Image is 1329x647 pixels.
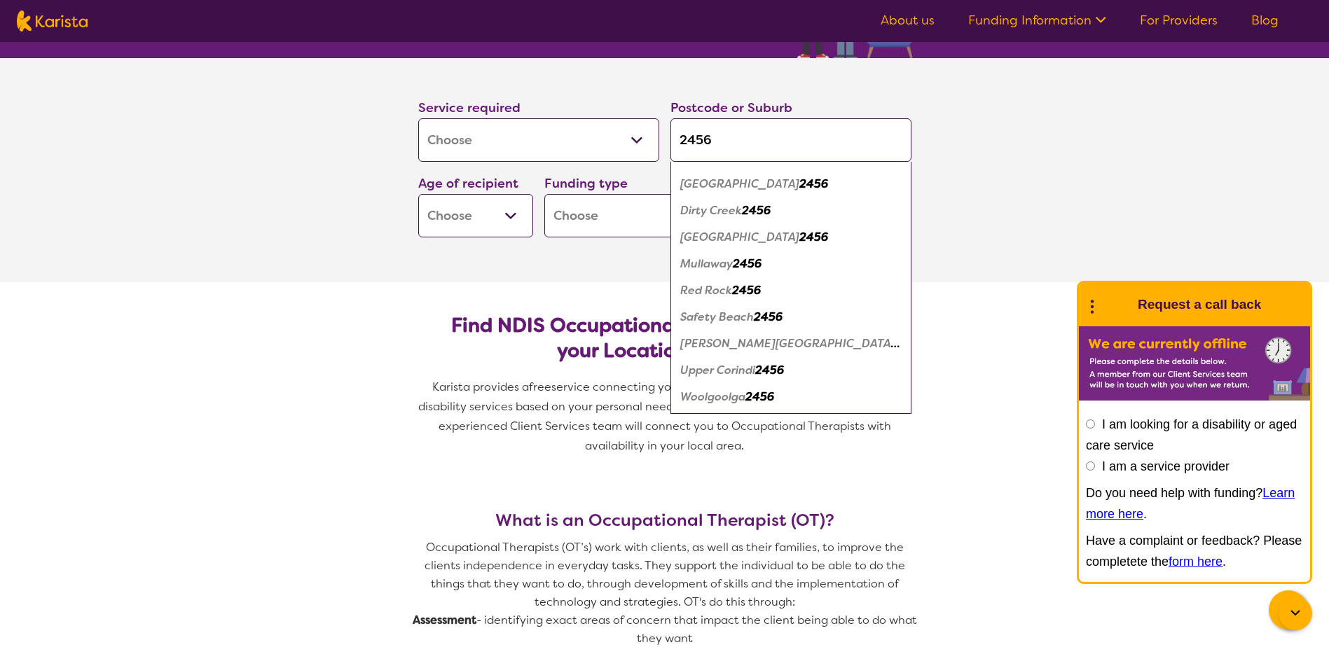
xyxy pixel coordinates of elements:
p: Occupational Therapists (OT’s) work with clients, as well as their families, to improve the clien... [413,538,917,611]
p: Have a complaint or feedback? Please completete the . [1086,530,1303,572]
a: form here [1169,555,1223,569]
div: Safety Beach 2456 [677,304,904,331]
img: Karista logo [17,11,88,32]
div: Sandy Beach 2456 [677,331,904,357]
h3: What is an Occupational Therapist (OT)? [413,510,917,530]
a: About us [881,12,935,29]
em: 2456 [745,389,774,404]
p: Do you need help with funding? . [1086,482,1303,524]
em: [GEOGRAPHIC_DATA] [680,176,799,191]
a: For Providers [1140,12,1218,29]
em: Woolgoolga [680,389,745,404]
img: Karista offline chat form to request call back [1079,326,1310,401]
em: 2456 [754,309,783,324]
span: free [529,380,551,394]
em: 2456 [755,363,784,377]
label: I am a service provider [1102,459,1230,473]
label: I am looking for a disability or aged care service [1086,417,1297,452]
label: Postcode or Suburb [670,99,792,116]
button: Channel Menu [1269,590,1308,629]
label: Funding type [544,175,628,192]
div: Woolgoolga 2456 [677,384,904,410]
div: Mullaway 2456 [677,251,904,277]
em: Mullaway [680,256,733,271]
em: [GEOGRAPHIC_DATA] [680,230,799,244]
h2: Find NDIS Occupational Therapists based on your Location & Needs [429,313,900,363]
div: Red Rock 2456 [677,277,904,304]
label: Service required [418,99,521,116]
span: Karista provides a [432,380,529,394]
input: Type [670,118,911,162]
img: Karista [1101,291,1129,319]
em: 2456 [732,283,761,298]
em: [PERSON_NAME][GEOGRAPHIC_DATA] [680,336,900,351]
em: Arrawarra Headland [680,150,791,165]
em: 2456 [799,230,828,244]
label: Age of recipient [418,175,518,192]
a: Blog [1251,12,1279,29]
em: Upper Corindi [680,363,755,377]
h1: Request a call back [1138,294,1261,315]
div: Emerald Beach 2456 [677,224,904,251]
span: service connecting you with Occupational Therapists and other disability services based on your p... [418,380,914,453]
em: 2456 [791,150,820,165]
em: Red Rock [680,283,732,298]
div: Corindi Beach 2456 [677,171,904,197]
em: Dirty Creek [680,203,742,218]
em: 2456 [733,256,762,271]
a: Funding Information [968,12,1106,29]
div: Upper Corindi 2456 [677,357,904,384]
em: 2456 [799,176,828,191]
em: Safety Beach [680,309,754,324]
strong: Assessment [413,613,476,627]
div: Dirty Creek 2456 [677,197,904,224]
em: 2456 [742,203,771,218]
